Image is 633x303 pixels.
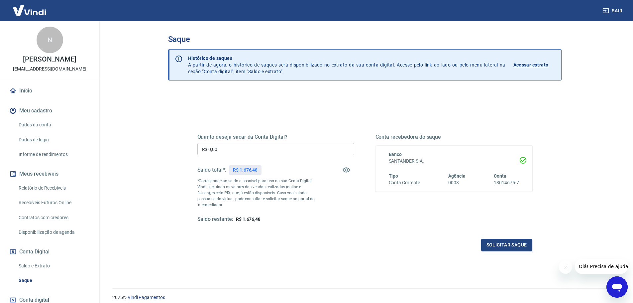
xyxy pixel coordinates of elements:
button: Solicitar saque [481,239,532,251]
a: Recebíveis Futuros Online [16,196,91,210]
iframe: Fechar mensagem [559,260,572,274]
h6: SANTANDER S.A. [389,158,519,165]
span: Banco [389,152,402,157]
p: *Corresponde ao saldo disponível para uso na sua Conta Digital Vindi. Incluindo os valores das ve... [197,178,315,208]
p: [EMAIL_ADDRESS][DOMAIN_NAME] [13,66,86,73]
a: Disponibilização de agenda [16,226,91,239]
h5: Conta recebedora do saque [375,134,532,140]
a: Dados da conta [16,118,91,132]
a: Relatório de Recebíveis [16,181,91,195]
h6: Conta Corrente [389,179,420,186]
div: N [37,27,63,53]
p: Acessar extrato [513,62,549,68]
p: A partir de agora, o histórico de saques será disponibilizado no extrato da sua conta digital. Ac... [188,55,505,75]
span: Tipo [389,173,398,179]
button: Sair [601,5,625,17]
button: Meus recebíveis [8,167,91,181]
p: Histórico de saques [188,55,505,62]
iframe: Mensagem da empresa [575,259,628,274]
span: Conta [494,173,506,179]
button: Conta Digital [8,244,91,259]
img: Vindi [8,0,51,21]
a: Informe de rendimentos [16,148,91,161]
a: Vindi Pagamentos [128,295,165,300]
h5: Saldo total*: [197,167,226,173]
span: R$ 1.676,48 [236,217,261,222]
span: Agência [448,173,466,179]
span: Olá! Precisa de ajuda? [4,5,56,10]
h6: 0008 [448,179,466,186]
a: Saque [16,274,91,287]
a: Saldo e Extrato [16,259,91,273]
button: Meu cadastro [8,103,91,118]
a: Acessar extrato [513,55,556,75]
h5: Saldo restante: [197,216,233,223]
h3: Saque [168,35,562,44]
p: [PERSON_NAME] [23,56,76,63]
a: Dados de login [16,133,91,147]
h5: Quanto deseja sacar da Conta Digital? [197,134,354,140]
h6: 13014675-7 [494,179,519,186]
a: Contratos com credores [16,211,91,225]
a: Início [8,83,91,98]
iframe: Botão para abrir a janela de mensagens [606,276,628,298]
p: R$ 1.676,48 [233,167,258,174]
p: 2025 © [112,294,617,301]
